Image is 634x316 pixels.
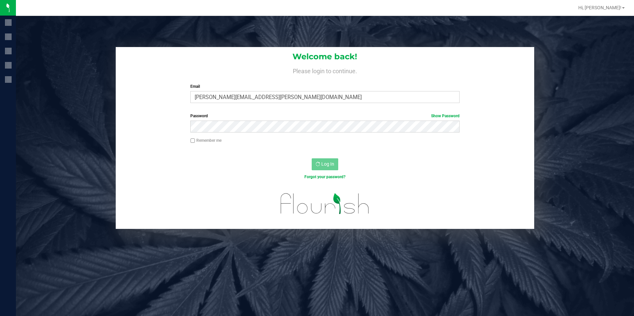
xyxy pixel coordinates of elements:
[312,158,338,170] button: Log In
[116,66,535,74] h4: Please login to continue.
[116,52,535,61] h1: Welcome back!
[578,5,621,10] span: Hi, [PERSON_NAME]!
[321,161,334,167] span: Log In
[190,114,208,118] span: Password
[190,137,222,143] label: Remember me
[304,175,346,179] a: Forgot your password?
[190,83,460,89] label: Email
[431,114,460,118] a: Show Password
[273,187,377,221] img: flourish_logo.svg
[190,138,195,143] input: Remember me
